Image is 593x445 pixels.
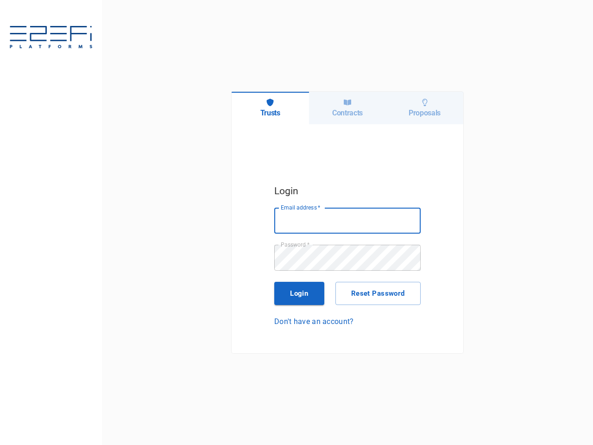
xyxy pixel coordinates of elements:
h6: Contracts [332,108,363,117]
h5: Login [274,183,421,199]
button: Login [274,282,324,305]
h6: Proposals [409,108,441,117]
img: E2EFiPLATFORMS-7f06cbf9.svg [9,26,93,50]
button: Reset Password [335,282,421,305]
a: Don't have an account? [274,316,421,327]
h6: Trusts [260,108,280,117]
label: Email address [281,203,321,211]
label: Password [281,241,309,248]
